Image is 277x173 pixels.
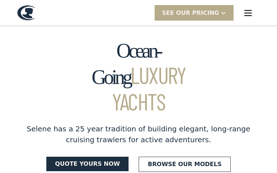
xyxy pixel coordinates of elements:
a: Quote yours now [46,157,129,171]
div: menu [236,1,260,25]
div: SEE Our Pricing [162,9,219,17]
h1: Ocean-Going [81,40,197,115]
div: Selene has a 25 year tradition of building elegant, long-range cruising trawlers for active adven... [23,123,255,145]
a: home [17,5,35,20]
span: Luxury Yachts [112,61,185,115]
div: SEE Our Pricing [155,5,234,21]
a: Browse our models [139,157,231,172]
